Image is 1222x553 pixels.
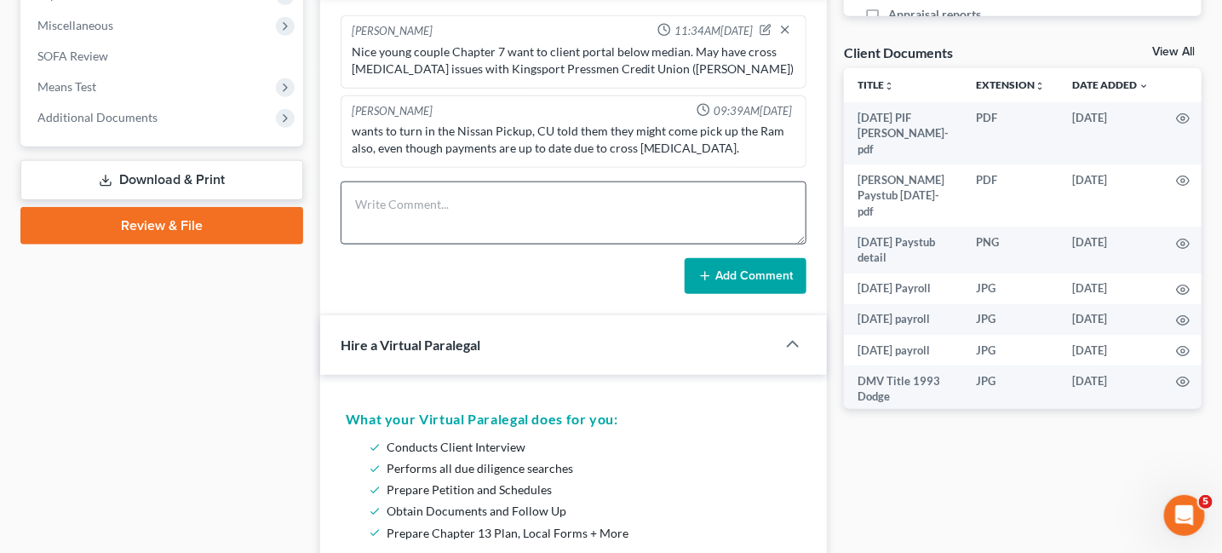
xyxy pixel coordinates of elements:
td: PDF [962,102,1058,164]
td: JPG [962,304,1058,335]
td: [DATE] [1058,102,1162,164]
span: 11:34AM[DATE] [674,23,753,39]
a: Review & File [20,207,303,245]
span: Appraisal reports [888,6,981,23]
li: Obtain Documents and Follow Up [387,500,795,521]
iframe: Intercom live chat [1164,495,1205,536]
td: [DATE] payroll [844,335,962,366]
li: Prepare Chapter 13 Plan, Local Forms + More [387,522,795,544]
div: [PERSON_NAME] [352,23,433,40]
td: [DATE] [1058,227,1162,274]
td: PDF [962,164,1058,227]
td: [DATE] Payroll [844,274,962,304]
span: Hire a Virtual Paralegal [341,337,480,353]
td: [DATE] [1058,274,1162,304]
span: Means Test [37,79,96,94]
td: [DATE] payroll [844,304,962,335]
span: SOFA Review [37,49,108,63]
li: Prepare Petition and Schedules [387,479,795,500]
a: Titleunfold_more [858,78,894,91]
a: SOFA Review [24,41,303,72]
td: JPG [962,274,1058,304]
i: expand_more [1139,81,1149,91]
a: View All [1152,46,1195,58]
i: unfold_more [884,81,894,91]
div: Client Documents [844,43,953,61]
td: [PERSON_NAME] Paystub [DATE]-pdf [844,164,962,227]
td: JPG [962,366,1058,412]
button: Add Comment [685,258,806,294]
td: [DATE] [1058,164,1162,227]
h5: What your Virtual Paralegal does for you: [346,409,802,429]
li: Performs all due diligence searches [387,458,795,479]
span: 09:39AM[DATE] [714,103,792,119]
td: [DATE] [1058,335,1162,366]
i: unfold_more [1035,81,1045,91]
span: 5 [1199,495,1213,509]
td: [DATE] [1058,304,1162,335]
td: DMV Title 1993 Dodge [844,366,962,412]
div: Nice young couple Chapter 7 want to client portal below median. May have cross [MEDICAL_DATA] iss... [352,43,796,78]
td: [DATE] [1058,366,1162,412]
div: [PERSON_NAME] [352,103,433,119]
td: [DATE] PIF [PERSON_NAME]-pdf [844,102,962,164]
td: JPG [962,335,1058,366]
a: Date Added expand_more [1072,78,1149,91]
li: Conducts Client Interview [387,436,795,458]
span: Additional Documents [37,110,158,124]
td: [DATE] Paystub detail [844,227,962,274]
div: wants to turn in the Nissan Pickup, CU told them they might come pick up the Ram also, even thoug... [352,123,796,157]
span: Miscellaneous [37,18,113,32]
td: PNG [962,227,1058,274]
a: Extensionunfold_more [976,78,1045,91]
a: Download & Print [20,160,303,200]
